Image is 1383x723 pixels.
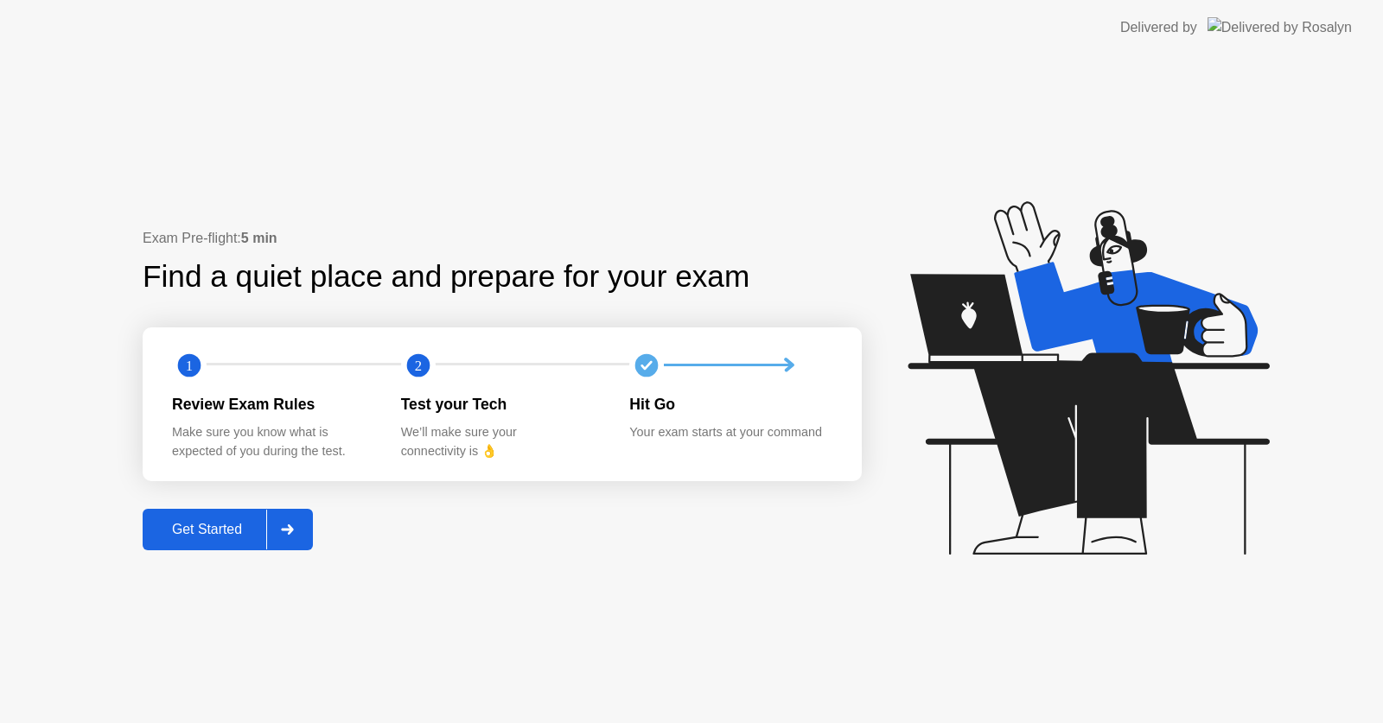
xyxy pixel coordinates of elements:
div: Delivered by [1120,17,1197,38]
div: Make sure you know what is expected of you during the test. [172,423,373,460]
b: 5 min [241,231,277,245]
button: Get Started [143,509,313,550]
text: 1 [186,357,193,373]
div: Review Exam Rules [172,393,373,415]
img: Delivered by Rosalyn [1208,17,1352,37]
div: Exam Pre-flight: [143,228,862,249]
div: Hit Go [629,393,831,415]
div: Test your Tech [401,393,602,415]
text: 2 [415,357,422,373]
div: Get Started [148,522,266,537]
div: Find a quiet place and prepare for your exam [143,254,752,300]
div: Your exam starts at your command [629,423,831,442]
div: We’ll make sure your connectivity is 👌 [401,423,602,460]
